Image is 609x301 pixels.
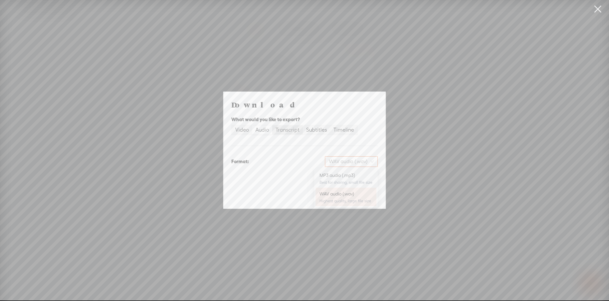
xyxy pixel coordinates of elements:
[231,100,378,109] h4: Download
[319,180,372,185] div: Best for sharing, small file size
[329,157,374,166] span: WAV audio (.wav)
[231,158,249,165] div: Format:
[306,125,327,135] div: Subtitles
[276,125,300,135] div: Transcript
[319,198,372,204] div: Highest quality, large file size
[319,191,372,197] div: WAV audio (.wav)
[231,125,358,135] div: segmented control
[333,125,354,135] div: Timeline
[231,116,378,123] div: What would you like to export?
[255,125,269,135] div: Audio
[235,125,249,135] div: Video
[319,172,372,179] div: MP3 audio (.mp3)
